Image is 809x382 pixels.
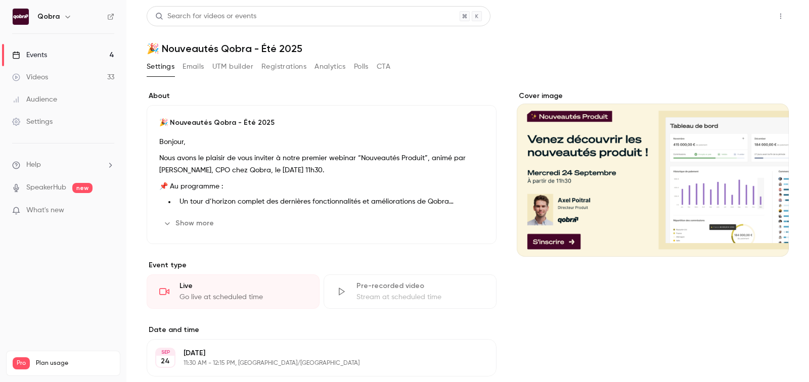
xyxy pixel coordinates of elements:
[147,59,174,75] button: Settings
[159,180,484,193] p: 📌 Au programme :
[725,6,765,26] button: Share
[314,59,346,75] button: Analytics
[184,348,443,358] p: [DATE]
[12,160,114,170] li: help-dropdown-opener
[159,118,484,128] p: 🎉 Nouveautés Qobra - Été 2025
[517,91,789,101] label: Cover image
[13,9,29,25] img: Qobra
[179,281,307,291] div: Live
[175,197,484,207] li: Un tour d’horizon complet des dernières fonctionnalités et améliorations de Qobra
[147,42,789,55] h1: 🎉 Nouveautés Qobra - Été 2025
[12,50,47,60] div: Events
[147,325,497,335] label: Date and time
[13,357,30,369] span: Pro
[155,11,256,22] div: Search for videos or events
[356,292,484,302] div: Stream at scheduled time
[37,12,60,22] h6: Qobra
[36,359,114,367] span: Plan usage
[184,359,443,367] p: 11:30 AM - 12:15 PM, [GEOGRAPHIC_DATA]/[GEOGRAPHIC_DATA]
[147,91,497,101] label: About
[517,91,789,257] section: Cover image
[12,72,48,82] div: Videos
[12,117,53,127] div: Settings
[26,160,41,170] span: Help
[159,136,484,148] p: Bonjour,
[324,274,497,309] div: Pre-recorded videoStream at scheduled time
[183,59,204,75] button: Emails
[26,182,66,193] a: SpeakerHub
[377,59,390,75] button: CTA
[147,260,497,270] p: Event type
[72,183,93,193] span: new
[356,281,484,291] div: Pre-recorded video
[212,59,253,75] button: UTM builder
[354,59,369,75] button: Polls
[159,152,484,176] p: Nous avons le plaisir de vous inviter à notre premier webinar “Nouveautés Produit”, animé par [PE...
[26,205,64,216] span: What's new
[159,215,220,231] button: Show more
[179,292,307,302] div: Go live at scheduled time
[147,274,320,309] div: LiveGo live at scheduled time
[261,59,306,75] button: Registrations
[156,349,174,356] div: SEP
[12,94,57,105] div: Audience
[161,356,170,366] p: 24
